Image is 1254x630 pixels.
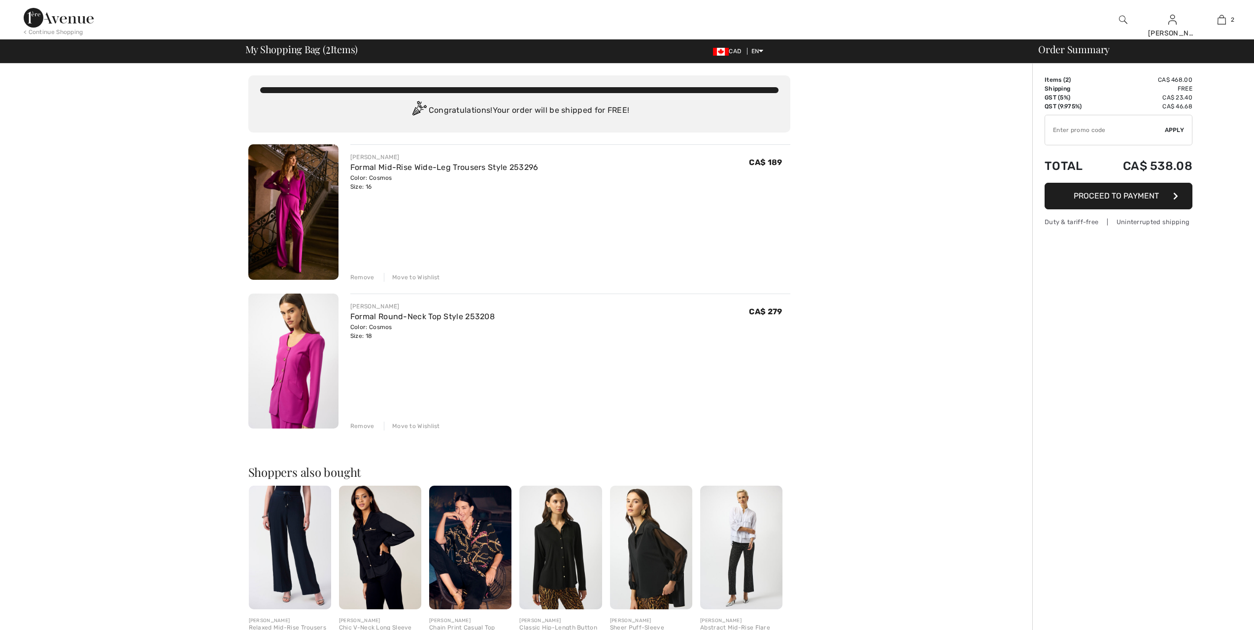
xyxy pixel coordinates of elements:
div: [PERSON_NAME] [700,617,782,625]
span: CAD [713,48,745,55]
span: EN [751,48,764,55]
div: Color: Cosmos Size: 18 [350,323,495,340]
span: 2 [1231,15,1234,24]
div: [PERSON_NAME] [429,617,511,625]
span: CA$ 279 [749,307,782,316]
div: Order Summary [1026,44,1248,54]
div: Remove [350,422,374,431]
a: Formal Mid-Rise Wide-Leg Trousers Style 253296 [350,163,539,172]
td: CA$ 468.00 [1097,75,1192,84]
img: My Info [1168,14,1177,26]
h2: Shoppers also bought [248,466,790,478]
span: My Shopping Bag ( Items) [245,44,358,54]
img: Chain Print Casual Top Style 251372 [429,486,511,609]
img: Canadian Dollar [713,48,729,56]
img: Abstract Mid-Rise Flare Trousers Style 253246 [700,486,782,609]
span: CA$ 189 [749,158,782,167]
div: Congratulations! Your order will be shipped for FREE! [260,101,779,121]
span: Apply [1165,126,1185,134]
img: My Bag [1218,14,1226,26]
td: Total [1045,149,1097,183]
div: [PERSON_NAME] [249,617,331,625]
img: Chic V-Neck Long Sleeve Style 243454 [339,486,421,609]
div: [PERSON_NAME] [339,617,421,625]
div: Move to Wishlist [384,422,440,431]
div: Move to Wishlist [384,273,440,282]
img: search the website [1119,14,1127,26]
td: CA$ 46.68 [1097,102,1192,111]
div: [PERSON_NAME] [350,153,539,162]
div: Duty & tariff-free | Uninterrupted shipping [1045,217,1192,227]
button: Proceed to Payment [1045,183,1192,209]
div: Color: Cosmos Size: 16 [350,173,539,191]
td: GST (5%) [1045,93,1097,102]
img: Formal Round-Neck Top Style 253208 [248,294,339,429]
input: Promo code [1045,115,1165,145]
a: Sign In [1168,15,1177,24]
img: 1ère Avenue [24,8,94,28]
span: 2 [326,42,331,55]
img: Sheer Puff-Sleeve Buttoned Shirt Style 253205 [610,486,692,609]
div: [PERSON_NAME] [610,617,692,625]
img: Relaxed Mid-Rise Trousers Style 251293 [249,486,331,609]
td: QST (9.975%) [1045,102,1097,111]
a: Formal Round-Neck Top Style 253208 [350,312,495,321]
img: Formal Mid-Rise Wide-Leg Trousers Style 253296 [248,144,339,280]
td: Free [1097,84,1192,93]
img: Congratulation2.svg [409,101,429,121]
div: [PERSON_NAME] [519,617,602,625]
span: 2 [1065,76,1069,83]
td: CA$ 538.08 [1097,149,1192,183]
td: Shipping [1045,84,1097,93]
a: 2 [1197,14,1246,26]
div: < Continue Shopping [24,28,83,36]
td: Items ( ) [1045,75,1097,84]
div: Remove [350,273,374,282]
img: Classic Hip-Length Button Closure Style 253941 [519,486,602,609]
div: [PERSON_NAME] [350,302,495,311]
div: [PERSON_NAME] [1148,28,1196,38]
td: CA$ 23.40 [1097,93,1192,102]
span: Proceed to Payment [1074,191,1159,200]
